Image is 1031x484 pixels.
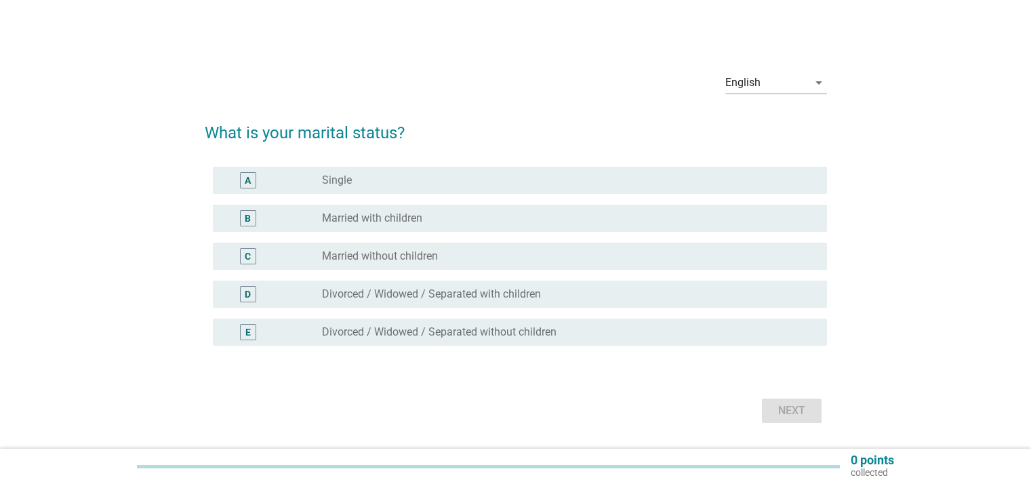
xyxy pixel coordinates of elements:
p: 0 points [851,454,894,466]
div: English [725,77,761,89]
label: Married with children [322,211,422,225]
div: D [245,287,251,302]
p: collected [851,466,894,479]
i: arrow_drop_down [811,75,827,91]
div: B [245,211,251,226]
label: Single [322,174,352,187]
label: Married without children [322,249,438,263]
label: Divorced / Widowed / Separated without children [322,325,557,339]
h2: What is your marital status? [205,107,827,145]
div: A [245,174,251,188]
div: E [245,325,251,340]
div: C [245,249,251,264]
label: Divorced / Widowed / Separated with children [322,287,541,301]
